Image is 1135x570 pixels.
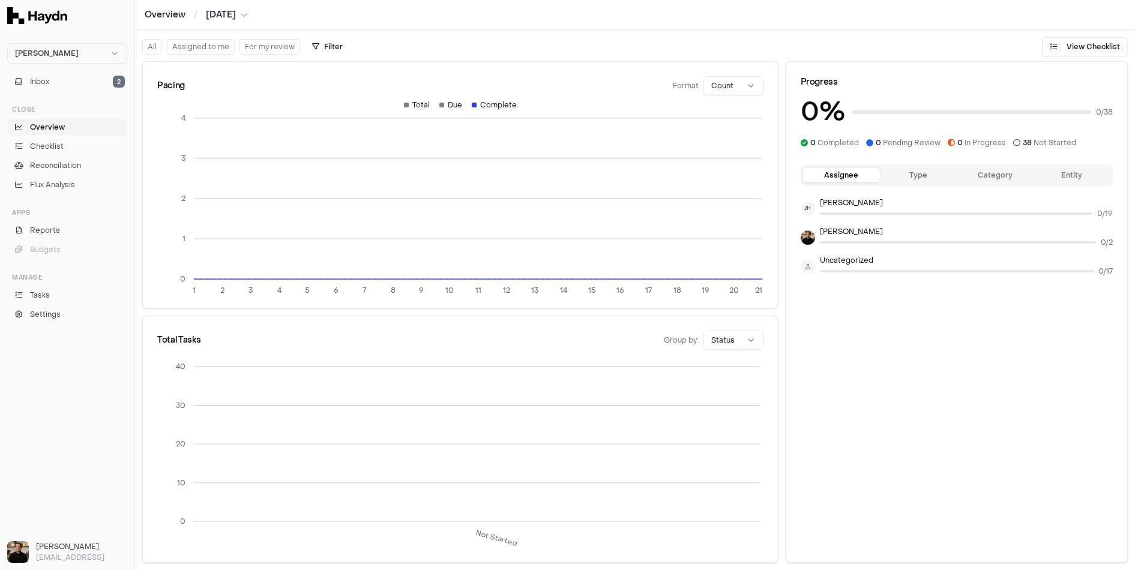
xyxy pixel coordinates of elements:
[167,39,235,55] button: Assigned to me
[7,287,127,304] a: Tasks
[7,73,127,90] button: Inbox2
[306,286,310,295] tspan: 5
[404,100,430,110] div: Total
[702,286,709,295] tspan: 19
[957,138,963,148] span: 0
[755,286,762,295] tspan: 21
[177,478,185,488] tspan: 10
[157,80,185,92] div: Pacing
[181,194,185,203] tspan: 2
[957,168,1034,182] button: Category
[7,43,127,64] button: [PERSON_NAME]
[180,517,185,526] tspan: 0
[180,274,185,284] tspan: 0
[876,138,881,148] span: 0
[30,76,49,87] span: Inbox
[30,179,75,190] span: Flux Analysis
[7,203,127,222] div: Apps
[1023,138,1076,148] span: Not Started
[801,202,815,216] span: JH
[876,138,941,148] span: Pending Review
[7,241,127,258] button: Budgets
[803,168,880,182] button: Assignee
[181,154,185,163] tspan: 3
[239,39,300,55] button: For my review
[673,81,699,91] span: Format
[801,230,815,245] img: Ole Heine
[820,227,1113,236] p: [PERSON_NAME]
[30,290,50,301] span: Tasks
[206,9,248,21] button: [DATE]
[334,286,339,295] tspan: 6
[7,176,127,193] a: Flux Analysis
[645,286,652,295] tspan: 17
[248,286,253,295] tspan: 3
[664,335,699,345] span: Group by:
[220,286,224,295] tspan: 2
[445,286,454,295] tspan: 10
[191,8,200,20] span: /
[475,286,481,295] tspan: 11
[176,401,185,410] tspan: 30
[157,334,200,346] div: Total Tasks
[7,7,67,24] img: Haydn Logo
[30,160,81,171] span: Reconciliation
[30,244,61,255] span: Budgets
[182,234,185,244] tspan: 1
[277,286,281,295] tspan: 4
[1101,238,1113,247] span: 0 / 2
[673,286,681,295] tspan: 18
[419,286,424,295] tspan: 9
[7,119,127,136] a: Overview
[820,256,1113,265] p: Uncategorized
[1023,138,1032,148] span: 38
[957,138,1006,148] span: In Progress
[30,225,60,236] span: Reports
[305,37,350,56] button: Filter
[176,362,185,371] tspan: 40
[1097,209,1113,218] span: 0 / 19
[531,286,538,295] tspan: 13
[7,157,127,174] a: Reconciliation
[1042,37,1128,56] button: View Checklist
[472,100,517,110] div: Complete
[439,100,462,110] div: Due
[206,9,236,21] span: [DATE]
[36,552,127,563] p: [EMAIL_ADDRESS]
[880,168,957,182] button: Type
[15,49,79,58] span: [PERSON_NAME]
[181,113,185,123] tspan: 4
[1034,168,1110,182] button: Entity
[7,222,127,239] a: Reports
[810,138,816,148] span: 0
[1098,266,1113,276] span: 0 / 17
[363,286,366,295] tspan: 7
[1096,107,1113,117] span: 0 / 38
[475,528,519,548] tspan: Not Started
[145,9,248,21] nav: breadcrumb
[193,286,196,295] tspan: 1
[503,286,510,295] tspan: 12
[7,100,127,119] div: Close
[801,76,1113,88] div: Progress
[810,138,859,148] span: Completed
[7,541,29,563] img: Ole Heine
[588,286,596,295] tspan: 15
[820,198,1113,208] p: [PERSON_NAME]
[30,122,65,133] span: Overview
[30,141,64,152] span: Checklist
[616,286,624,295] tspan: 16
[142,39,162,55] button: All
[7,138,127,155] a: Checklist
[7,306,127,323] a: Settings
[729,286,739,295] tspan: 20
[7,268,127,287] div: Manage
[391,286,396,295] tspan: 8
[324,42,343,52] span: Filter
[176,439,185,449] tspan: 20
[145,9,185,21] a: Overview
[36,541,127,552] h3: [PERSON_NAME]
[560,286,567,295] tspan: 14
[801,93,845,131] h3: 0 %
[30,309,61,320] span: Settings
